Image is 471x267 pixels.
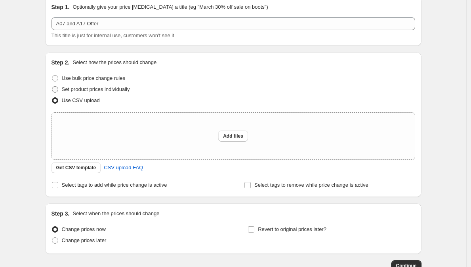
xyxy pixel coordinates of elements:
span: Set product prices individually [62,86,130,92]
span: Change prices now [62,226,106,232]
span: This title is just for internal use, customers won't see it [51,32,174,38]
span: Change prices later [62,237,107,243]
input: 30% off holiday sale [51,17,415,30]
span: CSV upload FAQ [104,164,143,172]
button: Add files [218,131,248,142]
span: Use CSV upload [62,97,100,103]
button: Get CSV template [51,162,101,173]
span: Add files [223,133,243,139]
p: Select how the prices should change [72,59,156,66]
h2: Step 1. [51,3,70,11]
span: Revert to original prices later? [258,226,326,232]
h2: Step 2. [51,59,70,66]
span: Use bulk price change rules [62,75,125,81]
p: Optionally give your price [MEDICAL_DATA] a title (eg "March 30% off sale on boots") [72,3,268,11]
span: Select tags to remove while price change is active [254,182,368,188]
p: Select when the prices should change [72,210,159,218]
a: CSV upload FAQ [99,161,148,174]
span: Get CSV template [56,165,96,171]
h2: Step 3. [51,210,70,218]
span: Select tags to add while price change is active [62,182,167,188]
